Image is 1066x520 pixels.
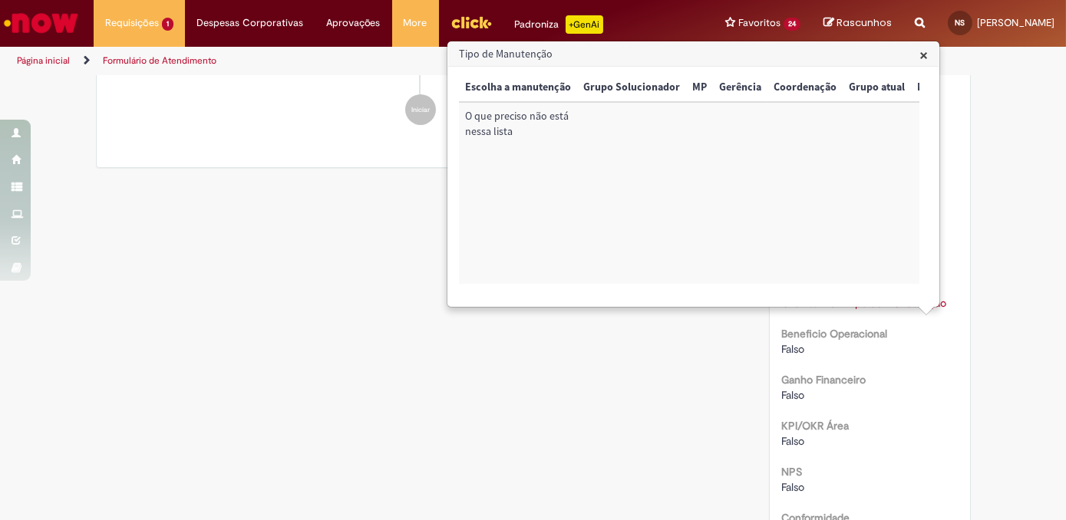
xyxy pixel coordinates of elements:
[2,8,81,38] img: ServiceNow
[781,296,946,310] a: Click to view Tipo de Manutenção
[738,15,781,31] span: Favoritos
[767,74,843,102] th: Coordenação
[577,74,686,102] th: Grupo Solucionador
[823,16,892,31] a: Rascunhos
[713,74,767,102] th: Gerência
[837,15,892,30] span: Rascunhos
[919,44,928,65] span: ×
[784,18,800,31] span: 24
[767,102,843,284] td: Coordenação:
[566,15,603,34] p: +GenAi
[404,15,427,31] span: More
[105,15,159,31] span: Requisições
[326,15,381,31] span: Aprovações
[686,74,713,102] th: MP
[843,102,911,284] td: Grupo atual:
[108,5,734,79] li: Natan Tadeu Silva
[781,327,887,341] b: Beneficio Operacional
[781,480,804,494] span: Falso
[686,102,713,284] td: MP:
[103,54,216,67] a: Formulário de Atendimento
[12,47,699,75] ul: Trilhas de página
[911,102,979,284] td: Novo grupo:
[911,74,979,102] th: Novo grupo
[196,15,303,31] span: Despesas Corporativas
[843,74,911,102] th: Grupo atual
[781,434,804,448] span: Falso
[781,419,849,433] b: KPI/OKR Área
[781,342,804,356] span: Falso
[577,102,686,284] td: Grupo Solucionador:
[162,18,173,31] span: 1
[459,74,577,102] th: Escolha a manutenção
[781,373,866,387] b: Ganho Financeiro
[955,18,965,28] span: NS
[781,388,804,402] span: Falso
[459,102,577,284] td: Escolha a manutenção: O que preciso não está nessa lista
[450,11,492,34] img: click_logo_yellow_360x200.png
[919,47,928,63] button: Close
[17,54,70,67] a: Página inicial
[781,465,802,479] b: NPS
[515,15,603,34] div: Padroniza
[447,41,940,308] div: Tipo de Manutenção
[713,102,767,284] td: Gerência :
[448,42,939,67] h3: Tipo de Manutenção
[977,16,1054,29] span: [PERSON_NAME]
